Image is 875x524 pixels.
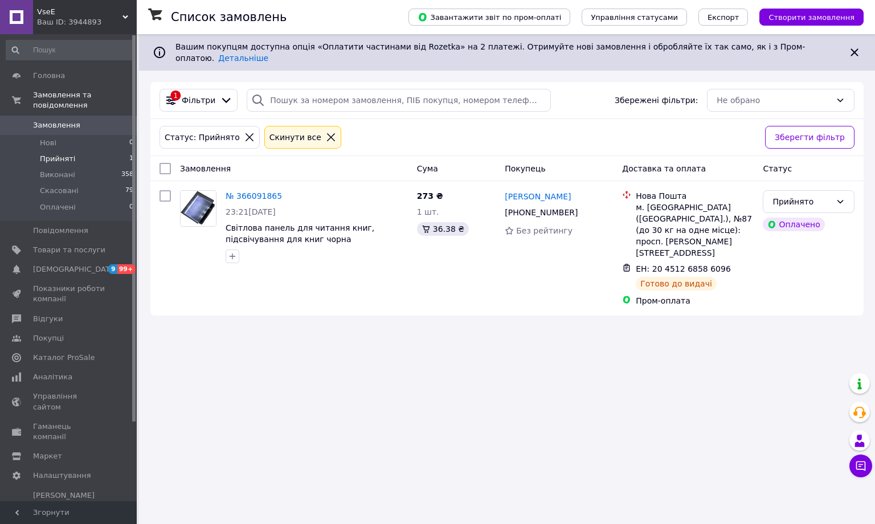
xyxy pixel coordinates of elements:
span: Гаманець компанії [33,421,105,442]
span: Оплачені [40,202,76,212]
span: Відгуки [33,314,63,324]
span: VseE [37,7,122,17]
span: Товари та послуги [33,245,105,255]
span: 358 [121,170,133,180]
span: Створити замовлення [768,13,854,22]
span: Зберегти фільтр [775,131,845,144]
span: Управління статусами [591,13,678,22]
span: Скасовані [40,186,79,196]
span: Покупець [505,164,545,173]
span: Cума [417,164,438,173]
span: Повідомлення [33,226,88,236]
input: Пошук [6,40,134,60]
span: [DEMOGRAPHIC_DATA] [33,264,117,275]
div: Ваш ID: 3944893 [37,17,137,27]
button: Чат з покупцем [849,455,872,477]
span: 0 [129,202,133,212]
a: Створити замовлення [748,12,864,21]
button: Зберегти фільтр [765,126,854,149]
div: Cкинути все [267,131,324,144]
span: Замовлення та повідомлення [33,90,137,110]
div: Оплачено [763,218,824,231]
span: 1 [129,154,133,164]
span: 1 шт. [417,207,439,216]
span: Доставка та оплата [622,164,706,173]
span: Замовлення [33,120,80,130]
span: Завантажити звіт по пром-оплаті [418,12,561,22]
span: Прийняті [40,154,75,164]
span: Збережені фільтри: [615,95,698,106]
a: Фото товару [180,190,216,227]
div: Прийнято [772,195,831,208]
a: № 366091865 [226,191,282,200]
button: Експорт [698,9,749,26]
span: Управління сайтом [33,391,105,412]
div: Пром-оплата [636,295,754,306]
span: 79 [125,186,133,196]
span: Замовлення [180,164,231,173]
h1: Список замовлень [171,10,287,24]
span: 23:21[DATE] [226,207,276,216]
span: 273 ₴ [417,191,443,200]
a: Детальніше [218,54,268,63]
a: [PERSON_NAME] [505,191,571,202]
div: Не обрано [717,94,831,107]
div: Готово до видачі [636,277,717,290]
span: Показники роботи компанії [33,284,105,304]
a: Світлова панель для читання книг, підсвічування для книг чорна [226,223,374,244]
span: Без рейтингу [516,226,573,235]
span: 99+ [117,264,136,274]
div: [PHONE_NUMBER] [502,204,580,220]
span: Головна [33,71,65,81]
button: Створити замовлення [759,9,864,26]
span: Експорт [708,13,739,22]
span: Налаштування [33,470,91,481]
button: Управління статусами [582,9,687,26]
img: Фото товару [181,191,216,226]
span: Вашим покупцям доступна опція «Оплатити частинами від Rozetka» на 2 платежі. Отримуйте нові замов... [175,42,805,63]
span: Виконані [40,170,75,180]
div: Нова Пошта [636,190,754,202]
span: 9 [108,264,117,274]
span: Нові [40,138,56,148]
button: Завантажити звіт по пром-оплаті [408,9,570,26]
span: Статус [763,164,792,173]
span: Фільтри [182,95,215,106]
span: Маркет [33,451,62,461]
span: 0 [129,138,133,148]
div: 36.38 ₴ [417,222,469,236]
div: Статус: Прийнято [162,131,242,144]
span: ЕН: 20 4512 6858 6096 [636,264,731,273]
input: Пошук за номером замовлення, ПІБ покупця, номером телефону, Email, номером накладної [247,89,550,112]
div: м. [GEOGRAPHIC_DATA] ([GEOGRAPHIC_DATA].), №87 (до 30 кг на одне місце): просп. [PERSON_NAME][STR... [636,202,754,259]
span: Покупці [33,333,64,343]
span: Аналітика [33,372,72,382]
span: Каталог ProSale [33,353,95,363]
span: [PERSON_NAME] та рахунки [33,490,105,522]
